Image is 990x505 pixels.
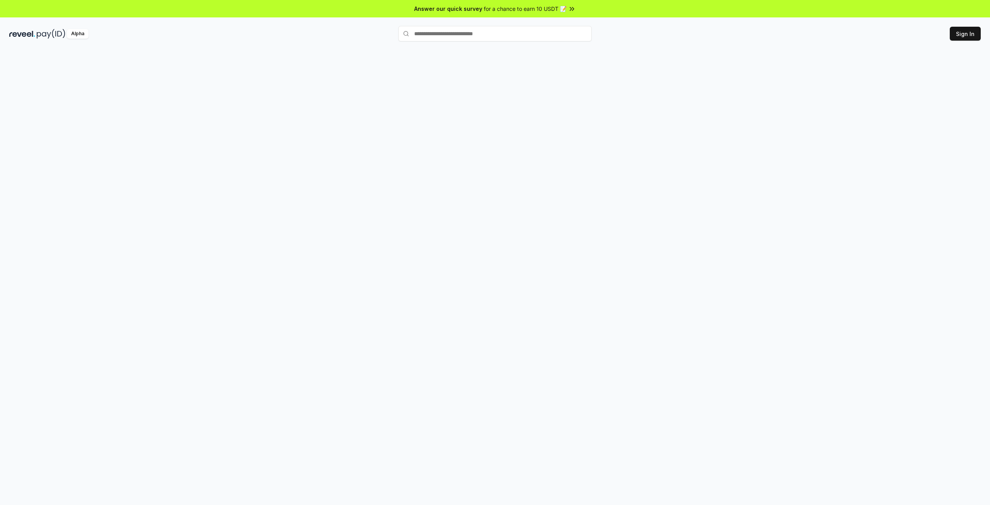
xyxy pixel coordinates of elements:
img: reveel_dark [9,29,35,39]
span: Answer our quick survey [414,5,482,13]
span: for a chance to earn 10 USDT 📝 [484,5,567,13]
div: Alpha [67,29,89,39]
button: Sign In [950,27,981,41]
img: pay_id [37,29,65,39]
